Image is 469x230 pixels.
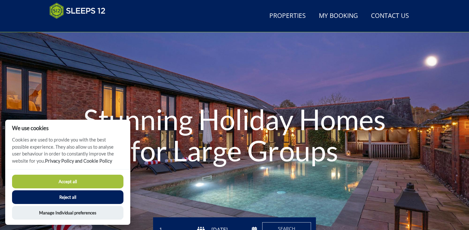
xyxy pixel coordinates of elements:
[5,136,130,169] p: Cookies are used to provide you with the best possible experience. They also allow us to analyse ...
[316,9,361,23] a: My Booking
[267,9,308,23] a: Properties
[45,158,112,164] a: Privacy Policy and Cookie Policy
[12,190,123,204] button: Reject all
[70,91,399,179] h1: Stunning Holiday Homes for Large Groups
[12,206,123,220] button: Manage Individual preferences
[368,9,412,23] a: Contact Us
[50,3,106,19] img: Sleeps 12
[5,125,130,131] h2: We use cookies
[12,175,123,188] button: Accept all
[46,23,115,28] iframe: Customer reviews powered by Trustpilot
